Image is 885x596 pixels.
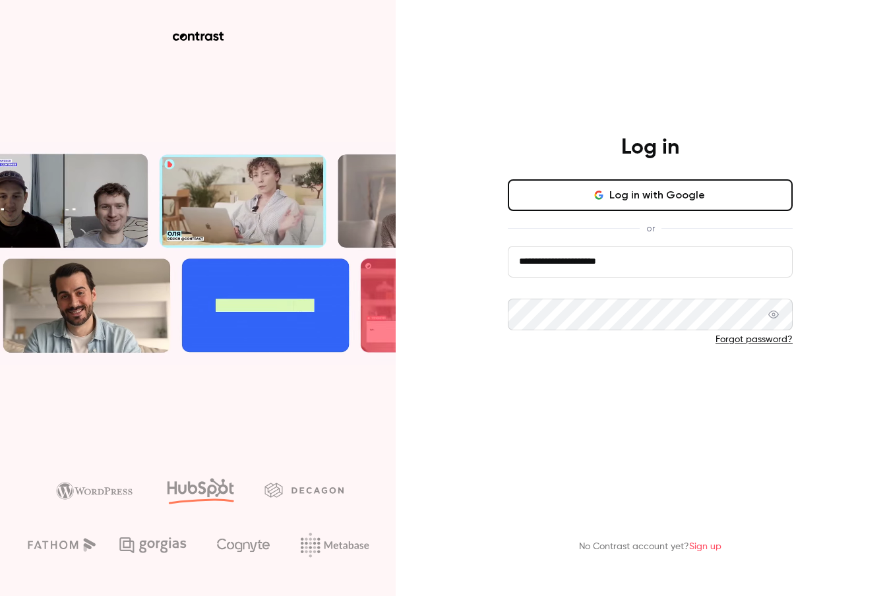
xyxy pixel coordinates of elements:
[264,483,344,497] img: decagon
[689,542,721,551] a: Sign up
[716,335,793,344] a: Forgot password?
[508,179,793,211] button: Log in with Google
[621,134,679,161] h4: Log in
[579,540,721,554] p: No Contrast account yet?
[640,222,661,235] span: or
[508,367,793,399] button: Log in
